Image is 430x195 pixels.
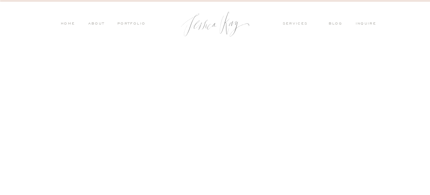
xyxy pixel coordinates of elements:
a: blog [329,21,347,27]
a: HOME [60,21,75,27]
a: PORTFOLIO [116,21,146,27]
a: ABOUT [86,21,105,27]
a: inquire [356,21,380,27]
a: services [283,21,318,27]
